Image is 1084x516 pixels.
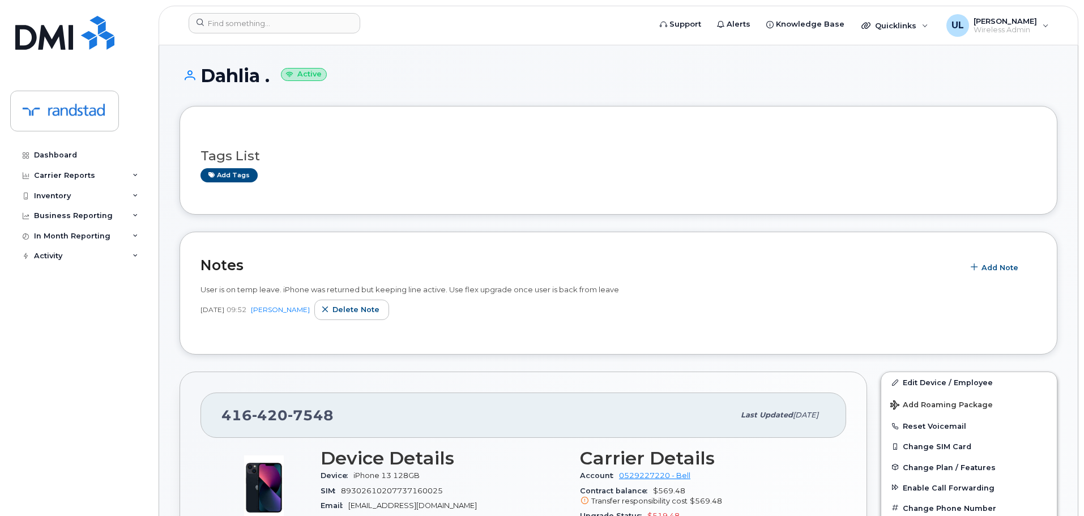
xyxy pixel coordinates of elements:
[353,471,420,480] span: iPhone 13 128GB
[281,68,327,81] small: Active
[981,262,1018,273] span: Add Note
[321,448,566,468] h3: Device Details
[314,300,389,320] button: Delete note
[227,305,246,314] span: 09:52
[580,471,619,480] span: Account
[963,257,1028,278] button: Add Note
[890,400,993,411] span: Add Roaming Package
[348,501,477,510] span: [EMAIL_ADDRESS][DOMAIN_NAME]
[881,372,1057,393] a: Edit Device / Employee
[580,487,653,495] span: Contract balance
[881,477,1057,498] button: Enable Call Forwarding
[321,487,341,495] span: SIM
[903,483,995,492] span: Enable Call Forwarding
[200,149,1036,163] h3: Tags List
[252,407,288,424] span: 420
[690,497,722,505] span: $569.48
[903,463,996,471] span: Change Plan / Features
[881,457,1057,477] button: Change Plan / Features
[288,407,334,424] span: 7548
[332,304,379,315] span: Delete note
[180,66,1057,86] h1: Dahlia .
[251,305,310,314] a: [PERSON_NAME]
[580,448,826,468] h3: Carrier Details
[881,436,1057,457] button: Change SIM Card
[221,407,334,424] span: 416
[881,416,1057,436] button: Reset Voicemail
[200,168,258,182] a: Add tags
[321,501,348,510] span: Email
[580,487,826,507] span: $569.48
[793,411,818,419] span: [DATE]
[881,393,1057,416] button: Add Roaming Package
[591,497,688,505] span: Transfer responsibility cost
[619,471,690,480] a: 0529227220 - Bell
[200,285,619,294] span: User is on temp leave. iPhone was returned but keeping line active. Use flex upgrade once user is...
[321,471,353,480] span: Device
[200,305,224,314] span: [DATE]
[200,257,958,274] h2: Notes
[341,487,443,495] span: 89302610207737160025
[741,411,793,419] span: Last updated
